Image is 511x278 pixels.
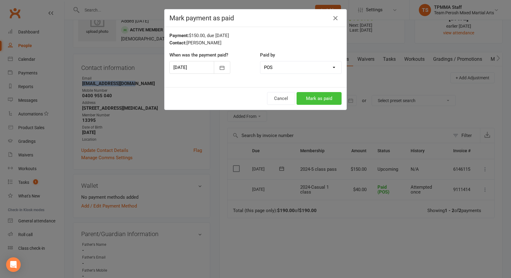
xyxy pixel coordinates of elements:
[260,51,275,59] label: Paid by
[297,92,342,105] button: Mark as paid
[169,14,342,22] h4: Mark payment as paid
[169,32,342,39] div: $150.00, due [DATE]
[331,13,340,23] button: Close
[169,51,228,59] label: When was the payment paid?
[169,40,186,46] strong: Contact:
[267,92,295,105] button: Cancel
[6,257,21,272] div: Open Intercom Messenger
[169,39,342,46] div: [PERSON_NAME]
[169,33,189,38] strong: Payment:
